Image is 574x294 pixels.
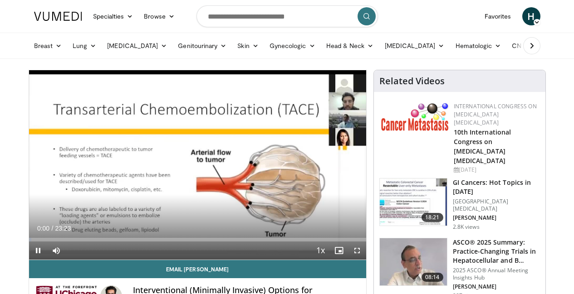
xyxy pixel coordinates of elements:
[454,166,538,174] div: [DATE]
[330,241,348,260] button: Enable picture-in-picture mode
[348,241,366,260] button: Fullscreen
[453,178,540,196] h3: GI Cancers: Hot Topics in [DATE]
[29,70,366,260] video-js: Video Player
[88,7,139,25] a: Specialties
[453,214,540,222] p: [PERSON_NAME]
[479,7,517,25] a: Favorites
[422,273,443,282] span: 08:14
[264,37,321,55] a: Gynecologic
[67,37,102,55] a: Lung
[453,223,480,231] p: 2.8K views
[453,198,540,212] p: [GEOGRAPHIC_DATA][MEDICAL_DATA]
[454,128,511,165] a: 10th International Congress on [MEDICAL_DATA] [MEDICAL_DATA]
[453,238,540,265] h3: ASCO® 2025 Summary: Practice-Changing Trials in Hepatocellular and B…
[379,37,450,55] a: [MEDICAL_DATA]
[381,102,449,131] img: 6ff8bc22-9509-4454-a4f8-ac79dd3b8976.png.150x105_q85_autocrop_double_scale_upscale_version-0.2.png
[102,37,172,55] a: [MEDICAL_DATA]
[380,238,447,285] img: 453a5945-1acb-4386-98c6-54c8f239c86a.150x105_q85_crop-smart_upscale.jpg
[29,241,47,260] button: Pause
[522,7,540,25] a: H
[379,76,445,87] h4: Related Videos
[312,241,330,260] button: Playback Rate
[29,260,366,278] a: Email [PERSON_NAME]
[172,37,232,55] a: Genitourinary
[29,37,68,55] a: Breast
[196,5,378,27] input: Search topics, interventions
[422,213,443,222] span: 18:21
[47,241,65,260] button: Mute
[453,267,540,281] p: 2025 ASCO® Annual Meeting Insights Hub
[52,225,54,232] span: /
[450,37,507,55] a: Hematologic
[232,37,264,55] a: Skin
[138,7,180,25] a: Browse
[453,283,540,290] p: [PERSON_NAME]
[454,102,537,126] a: International Congress on [MEDICAL_DATA] [MEDICAL_DATA]
[55,225,71,232] span: 23:23
[34,12,82,21] img: VuMedi Logo
[37,225,49,232] span: 0:00
[380,178,447,226] img: eeae3cd1-4c1e-4d08-a626-dc316edc93ab.150x105_q85_crop-smart_upscale.jpg
[379,178,540,231] a: 18:21 GI Cancers: Hot Topics in [DATE] [GEOGRAPHIC_DATA][MEDICAL_DATA] [PERSON_NAME] 2.8K views
[506,37,540,55] a: CNS
[29,238,366,241] div: Progress Bar
[321,37,379,55] a: Head & Neck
